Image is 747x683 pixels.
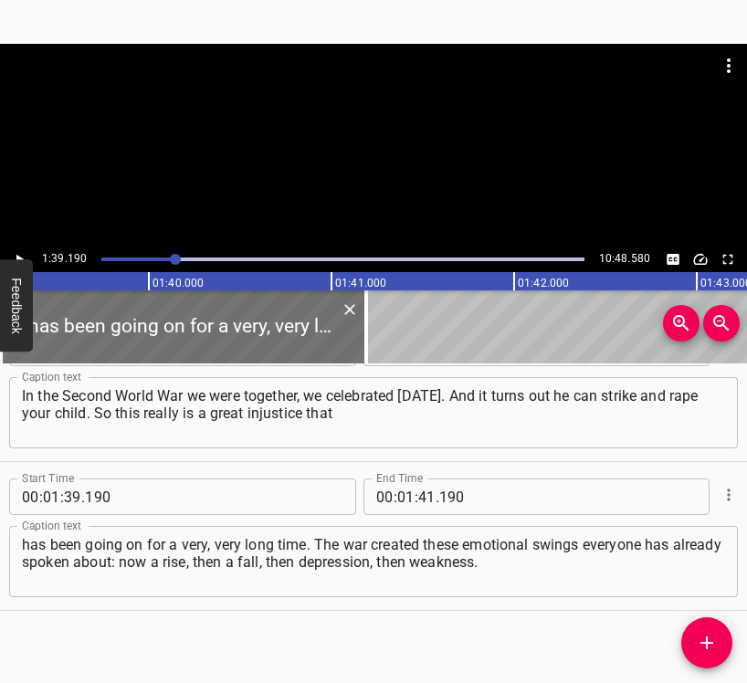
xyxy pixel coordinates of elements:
[394,478,397,515] span: :
[397,478,415,515] input: 01
[81,478,85,515] span: .
[22,387,725,439] textarea: In the Second World War we were together, we celebrated [DATE]. And it turns out he can strike an...
[717,471,738,519] div: Cue Options
[42,252,87,265] span: 1:39.190
[101,257,584,261] div: Play progress
[22,536,725,588] textarea: has been going on for a very, very long time. The war created these emotional swings everyone has...
[663,305,700,341] button: Zoom In
[43,478,60,515] input: 01
[338,298,362,321] button: Delete
[60,478,64,515] span: :
[85,478,252,515] input: 190
[717,483,741,507] button: Cue Options
[681,617,732,668] button: Add Cue
[689,247,712,271] button: Change Playback Speed
[661,247,685,271] button: Toggle captions
[153,277,204,289] text: 01:40.000
[703,305,740,341] button: Zoom Out
[439,478,606,515] input: 190
[376,478,394,515] input: 00
[518,277,569,289] text: 01:42.000
[7,247,31,271] button: Play/Pause
[418,478,436,515] input: 41
[39,478,43,515] span: :
[22,478,39,515] input: 00
[716,247,740,271] button: Toggle fullscreen
[599,252,650,265] span: 10:48.580
[436,478,439,515] span: .
[335,277,386,289] text: 01:41.000
[64,478,81,515] input: 39
[415,478,418,515] span: :
[338,298,359,321] div: Delete Cue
